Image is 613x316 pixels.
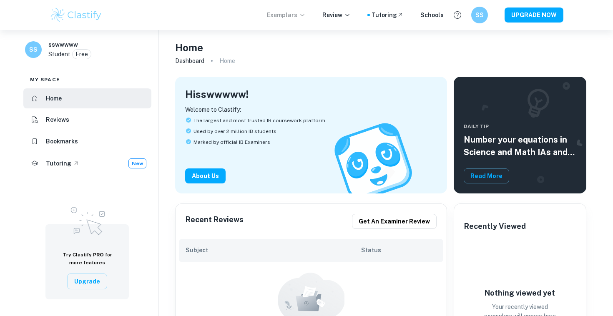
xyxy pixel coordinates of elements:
button: About Us [185,168,226,183]
button: SS [471,7,488,23]
h4: Home [175,40,203,55]
h5: Number your equations in Science and Math IAs and EEs [464,133,576,158]
h6: Try Clastify for more features [55,251,119,267]
h6: SS [29,45,38,54]
button: UPGRADE NOW [505,8,563,23]
span: Daily Tip [464,123,576,130]
a: Tutoring [372,10,404,20]
p: Student [48,50,70,59]
p: Free [75,50,88,59]
h6: Reviews [46,115,69,124]
a: Bookmarks [23,131,151,151]
h6: Nothing viewed yet [478,287,562,299]
img: Upgrade to Pro [66,202,108,238]
span: The largest and most trusted IB coursework platform [193,117,325,124]
a: Home [23,88,151,108]
a: Reviews [23,110,151,130]
button: Read More [464,168,509,183]
h6: Tutoring [46,159,71,168]
h6: sswwwww [48,40,78,49]
span: Used by over 2 million IB students [193,128,276,135]
button: Help and Feedback [450,8,465,22]
span: Marked by official IB Examiners [193,138,270,146]
p: Exemplars [267,10,306,20]
h6: Recent Reviews [186,214,244,229]
span: My space [30,76,60,83]
h6: Bookmarks [46,137,78,146]
img: Clastify logo [50,7,103,23]
p: Welcome to Clastify: [185,105,437,114]
span: PRO [93,252,104,258]
p: Home [219,56,235,65]
p: Review [322,10,351,20]
a: Schools [420,10,444,20]
span: New [129,160,146,167]
h6: Subject [186,246,362,255]
h6: Home [46,94,62,103]
a: TutoringNew [23,153,151,174]
h4: Hi sswwwww ! [185,87,249,102]
a: Dashboard [175,55,204,67]
button: Upgrade [67,273,107,289]
h6: SS [475,10,485,20]
h6: Recently Viewed [464,221,526,232]
h6: Status [361,246,437,255]
button: Get an examiner review [352,214,437,229]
